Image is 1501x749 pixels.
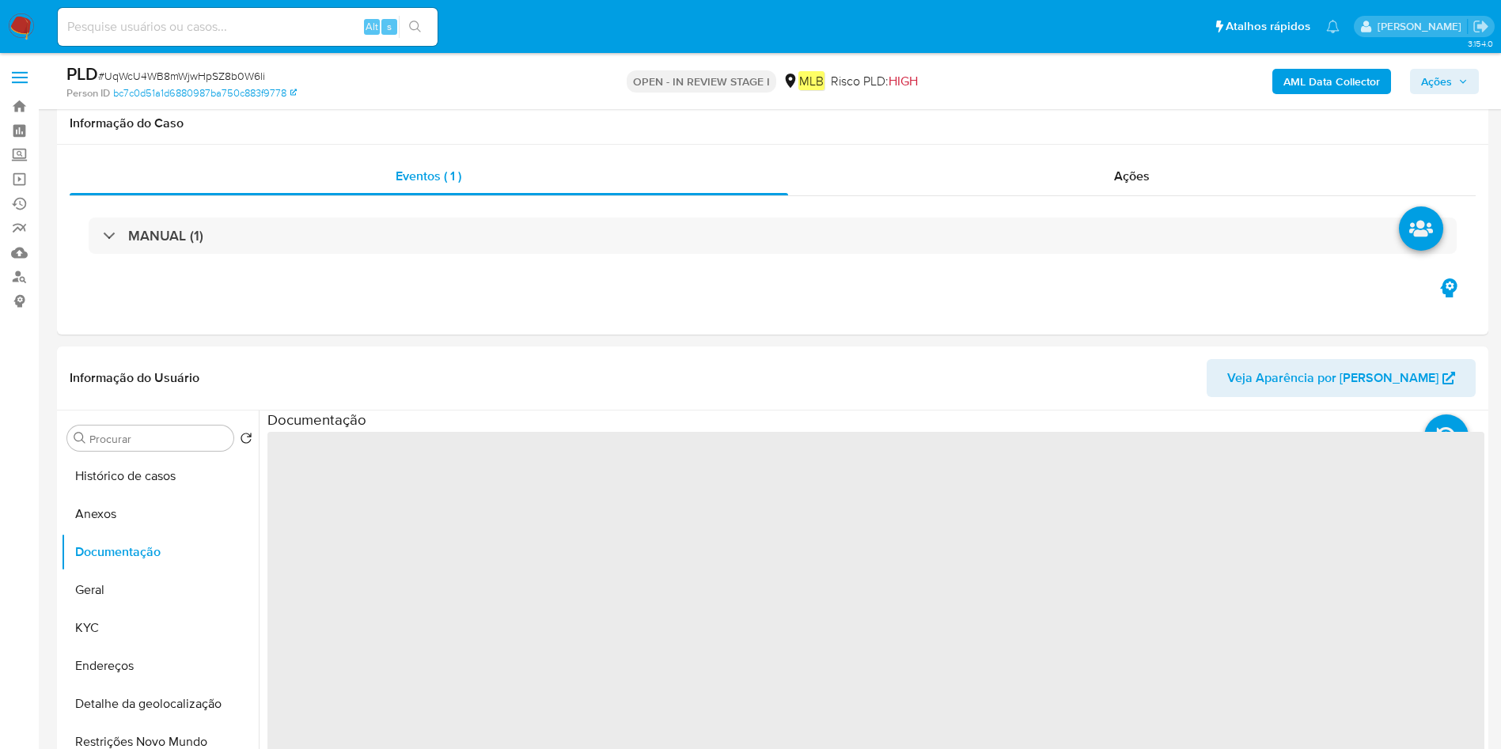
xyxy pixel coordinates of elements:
[1114,167,1150,185] span: Ações
[889,72,918,90] span: HIGH
[74,432,86,444] button: Procurar
[1227,359,1438,397] span: Veja Aparência por [PERSON_NAME]
[399,16,431,38] button: search-icon
[1473,18,1489,35] a: Sair
[831,73,918,90] span: Risco PLD:
[1283,69,1380,94] b: AML Data Collector
[61,685,259,723] button: Detalhe da geolocalização
[61,533,259,571] button: Documentação
[627,70,776,93] p: OPEN - IN REVIEW STAGE I
[66,86,110,100] b: Person ID
[1378,19,1467,34] p: juliane.miranda@mercadolivre.com
[1207,359,1476,397] button: Veja Aparência por [PERSON_NAME]
[58,17,438,37] input: Pesquise usuários ou casos...
[1421,69,1452,94] span: Ações
[61,571,259,609] button: Geral
[1226,18,1310,35] span: Atalhos rápidos
[366,19,378,34] span: Alt
[798,71,824,90] em: MLB
[1410,69,1479,94] button: Ações
[61,609,259,647] button: KYC
[70,115,1476,131] h1: Informação do Caso
[240,432,252,449] button: Retornar ao pedido padrão
[113,86,297,100] a: bc7c0d51a1d6880987ba750c883f9778
[396,167,461,185] span: Eventos ( 1 )
[98,68,265,84] span: # UqWcU4WB8mWjwHpSZ8b0W6li
[70,370,199,386] h1: Informação do Usuário
[1272,69,1391,94] button: AML Data Collector
[61,495,259,533] button: Anexos
[61,457,259,495] button: Histórico de casos
[61,647,259,685] button: Endereços
[66,61,98,86] b: PLD
[387,19,392,34] span: s
[89,218,1457,254] div: MANUAL (1)
[1326,20,1340,33] a: Notificações
[89,432,227,446] input: Procurar
[128,227,203,244] h3: MANUAL (1)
